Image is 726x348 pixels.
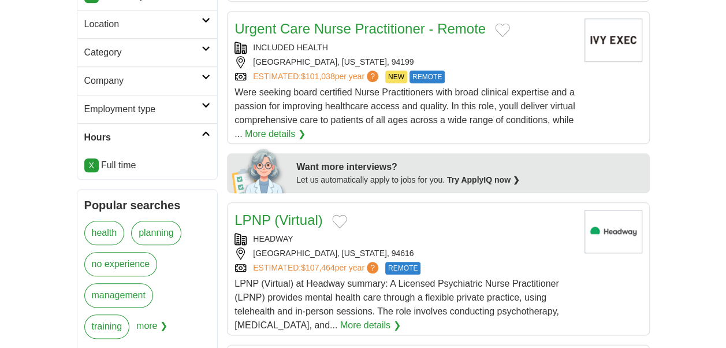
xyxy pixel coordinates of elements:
[253,71,381,83] a: ESTIMATED:$101,038per year?
[367,262,378,273] span: ?
[131,221,181,245] a: planning
[84,158,211,172] li: Full time
[301,263,334,272] span: $107,464
[234,87,575,139] span: Were seeking board certified Nurse Practitioners with broad clinical expertise and a passion for ...
[296,174,642,186] div: Let us automatically apply to jobs for you.
[234,21,486,36] a: Urgent Care Nurse Practitioner - Remote
[584,18,642,62] img: Company logo
[136,314,167,346] span: more ❯
[77,10,218,38] a: Location
[84,314,129,339] a: training
[234,212,323,228] a: LPNP (Virtual)
[84,102,202,116] h2: Employment type
[385,71,407,83] span: NEW
[234,42,575,54] div: INCLUDED HEALTH
[385,262,420,275] span: REMOTE
[332,214,347,228] button: Add to favorite jobs
[77,95,218,123] a: Employment type
[253,262,381,275] a: ESTIMATED:$107,464per year?
[253,234,293,243] a: HEADWAY
[84,74,202,88] h2: Company
[77,123,218,151] a: Hours
[84,17,202,31] h2: Location
[77,38,218,66] a: Category
[296,160,642,174] div: Want more interviews?
[234,56,575,68] div: [GEOGRAPHIC_DATA], [US_STATE], 94199
[84,131,202,145] h2: Hours
[245,127,306,141] a: More details ❯
[84,283,153,308] a: management
[584,210,642,253] img: Headway logo
[367,71,378,82] span: ?
[84,252,158,276] a: no experience
[232,147,288,193] img: apply-iq-scientist.png
[84,197,211,214] h2: Popular searches
[84,221,125,245] a: health
[234,279,559,330] span: LPNP (Virtual) at Headway summary: A Licensed Psychiatric Nurse Practitioner (LPNP) provides ment...
[84,158,99,172] a: X
[301,72,334,81] span: $101,038
[340,319,401,332] a: More details ❯
[447,175,520,184] a: Try ApplyIQ now ❯
[84,46,202,60] h2: Category
[234,247,575,260] div: [GEOGRAPHIC_DATA], [US_STATE], 94616
[77,66,218,95] a: Company
[495,23,510,37] button: Add to favorite jobs
[409,71,445,83] span: REMOTE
